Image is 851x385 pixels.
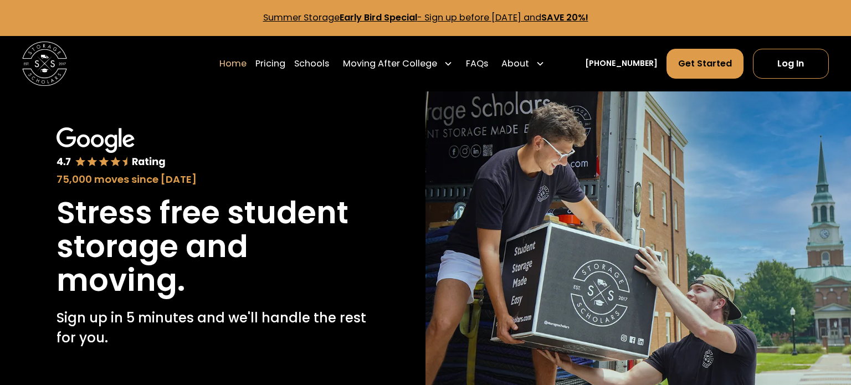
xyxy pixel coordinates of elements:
a: Home [219,48,247,79]
div: About [501,57,529,70]
a: Get Started [667,49,744,79]
a: Pricing [255,48,285,79]
h1: Stress free student storage and moving. [57,196,370,297]
strong: SAVE 20%! [541,11,588,24]
img: Storage Scholars main logo [22,42,67,86]
a: [PHONE_NUMBER] [585,58,658,69]
img: Google 4.7 star rating [57,127,166,170]
p: Sign up in 5 minutes and we'll handle the rest for you. [57,308,370,348]
a: FAQs [466,48,488,79]
a: Log In [753,49,829,79]
div: 75,000 moves since [DATE] [57,172,370,187]
strong: Early Bird Special [340,11,417,24]
a: Summer StorageEarly Bird Special- Sign up before [DATE] andSAVE 20%! [263,11,588,24]
div: Moving After College [343,57,437,70]
a: Schools [294,48,329,79]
